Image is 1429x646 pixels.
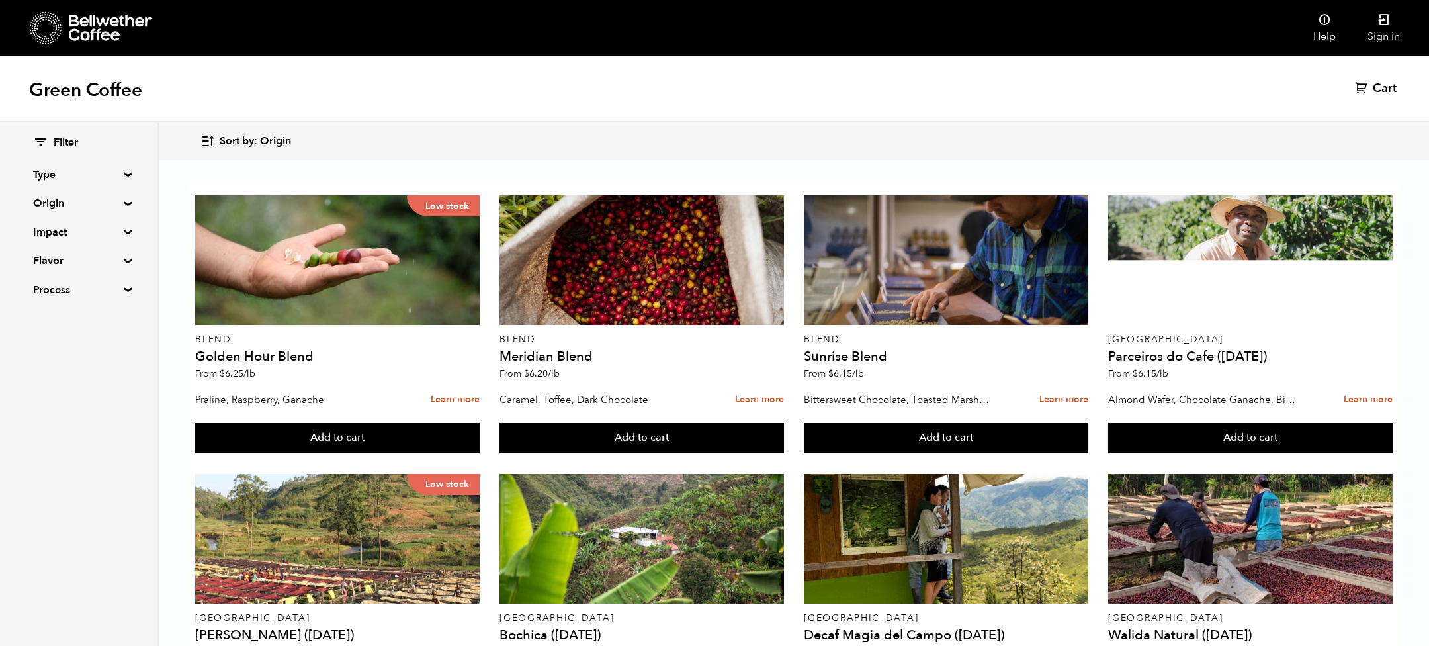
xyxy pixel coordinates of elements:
span: /lb [243,367,255,380]
p: Blend [804,335,1088,344]
p: [GEOGRAPHIC_DATA] [1108,614,1392,623]
h4: Bochica ([DATE]) [499,629,783,642]
p: Low stock [407,195,480,216]
summary: Impact [33,224,124,240]
button: Add to cart [499,423,783,453]
bdi: 6.20 [524,367,560,380]
bdi: 6.15 [828,367,864,380]
span: /lb [1156,367,1168,380]
h4: Sunrise Blend [804,350,1088,363]
span: /lb [548,367,560,380]
a: Cart [1355,81,1400,97]
p: Bittersweet Chocolate, Toasted Marshmallow, Candied Orange, Praline [804,390,997,410]
span: From [1108,367,1168,380]
summary: Flavor [33,253,124,269]
span: $ [828,367,834,380]
span: $ [524,367,529,380]
span: From [195,367,255,380]
a: Learn more [1344,386,1393,414]
a: Learn more [1039,386,1088,414]
summary: Origin [33,195,124,211]
h4: Golden Hour Blend [195,350,479,363]
h4: Decaf Magia del Campo ([DATE]) [804,629,1088,642]
h4: Meridian Blend [499,350,783,363]
h4: Walida Natural ([DATE]) [1108,629,1392,642]
p: [GEOGRAPHIC_DATA] [499,614,783,623]
a: Learn more [735,386,784,414]
button: Add to cart [195,423,479,453]
summary: Type [33,167,124,183]
p: Low stock [407,474,480,495]
span: Filter [54,136,78,150]
p: Praline, Raspberry, Ganache [195,390,388,410]
p: Blend [499,335,783,344]
p: Caramel, Toffee, Dark Chocolate [499,390,693,410]
button: Add to cart [1108,423,1392,453]
span: $ [220,367,225,380]
h4: [PERSON_NAME] ([DATE]) [195,629,479,642]
h4: Parceiros do Cafe ([DATE]) [1108,350,1392,363]
button: Sort by: Origin [200,126,291,157]
p: [GEOGRAPHIC_DATA] [195,614,479,623]
p: [GEOGRAPHIC_DATA] [1108,335,1392,344]
span: /lb [852,367,864,380]
button: Add to cart [804,423,1088,453]
span: From [804,367,864,380]
a: Low stock [195,474,479,604]
h1: Green Coffee [29,78,142,102]
a: Low stock [195,195,479,325]
span: From [499,367,560,380]
a: Learn more [431,386,480,414]
p: Almond Wafer, Chocolate Ganache, Bing Cherry [1108,390,1301,410]
span: $ [1133,367,1138,380]
span: Cart [1373,81,1397,97]
summary: Process [33,282,124,298]
p: [GEOGRAPHIC_DATA] [804,614,1088,623]
bdi: 6.25 [220,367,255,380]
p: Blend [195,335,479,344]
span: Sort by: Origin [220,134,291,149]
bdi: 6.15 [1133,367,1168,380]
